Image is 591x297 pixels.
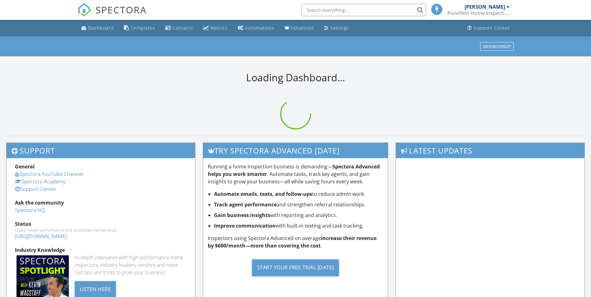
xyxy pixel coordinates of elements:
[214,190,383,198] li: to reduce admin work.
[15,220,187,228] div: Status
[330,25,349,31] div: Settings
[96,3,147,16] span: SPECTORA
[208,234,383,249] p: Inspectors using Spectora Advanced on average .
[208,163,383,185] p: Running a home inspection business is demanding— . Automate tasks, track key agents, and gain ins...
[203,143,388,158] h3: Try spectora advanced [DATE]
[302,4,426,16] input: Search everything...
[208,235,377,249] strong: increase their revenue by $600/month—more than covering the cost
[15,171,83,177] a: Spectora YouTube Channel
[291,25,314,31] div: Advanced
[480,42,514,51] button: Dashboards
[447,10,510,16] div: Punchlist Home Inspection
[78,8,147,21] a: SPECTORA
[15,178,65,185] a: Spectora Academy
[465,4,505,10] div: [PERSON_NAME]
[245,25,274,31] div: Automations
[15,207,45,214] a: Spectora HQ
[214,222,383,229] li: with built-in texting and task tracking.
[208,254,383,281] a: Start Your Free Trial [DATE]
[7,143,195,158] h3: Support
[465,22,512,34] a: Support Center
[322,22,351,34] a: Settings
[214,191,312,197] strong: Automate emails, texts, and follow-ups
[15,199,187,206] div: Ask the community
[79,22,117,34] a: Dashboard
[88,25,114,31] div: Dashboard
[214,201,277,208] strong: Track agent performance
[474,25,510,31] div: Support Center
[15,163,35,170] strong: General
[15,186,56,192] a: Support Center
[15,228,187,233] div: Check system performance and scheduled maintenance.
[214,212,270,219] strong: Gain business insights
[15,246,187,254] div: Industry Knowledge
[173,25,193,31] div: Contacts
[235,22,277,34] a: Automations (Basic)
[214,222,276,229] strong: Improve communication
[75,254,187,276] div: In-depth interviews with high-performance home inspectors, industry leaders, vendors and more. Ge...
[282,22,317,34] a: Advanced
[15,233,67,240] a: [URL][DOMAIN_NAME]
[214,211,383,219] li: with reporting and analytics.
[396,143,584,158] h3: Latest Updates
[483,44,511,49] div: Dashboards
[214,201,383,208] li: and strengthen referral relationships.
[208,163,380,177] strong: Spectora Advanced helps you work smarter
[252,259,339,276] div: Start Your Free Trial [DATE]
[163,22,196,34] a: Contacts
[75,285,116,292] a: Listen Here
[78,3,91,17] img: The Best Home Inspection Software - Spectora
[122,22,158,34] a: Templates
[131,25,155,31] div: Templates
[201,22,230,34] a: Metrics
[211,25,228,31] div: Metrics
